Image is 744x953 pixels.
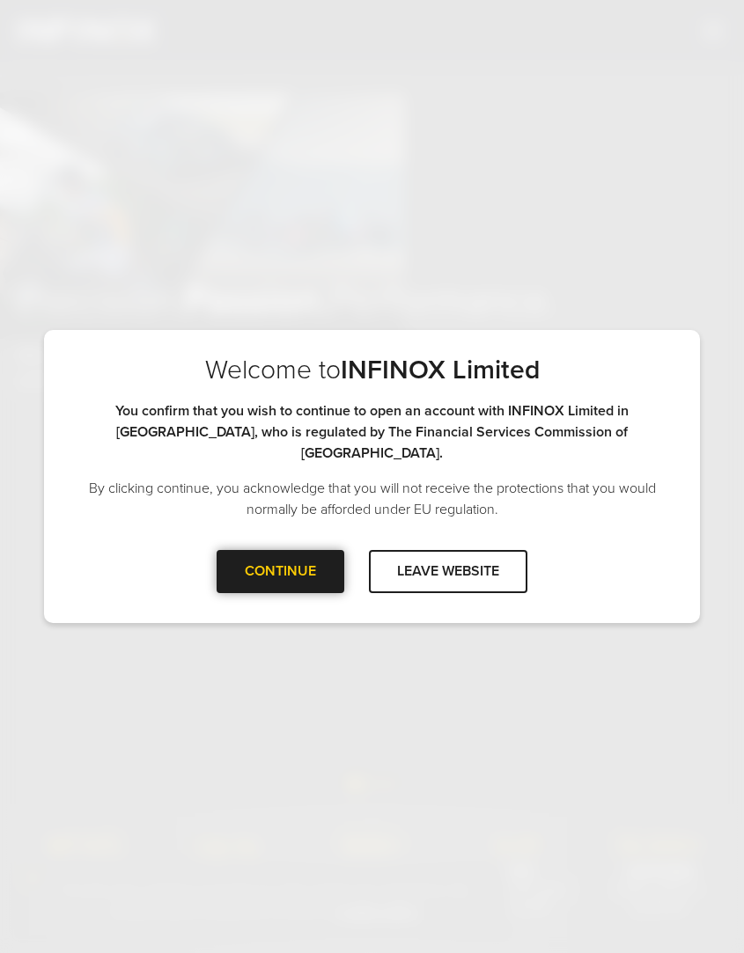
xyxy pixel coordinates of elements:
p: Welcome to [79,355,665,387]
p: By clicking continue, you acknowledge that you will not receive the protections that you would no... [79,478,665,520]
strong: INFINOX Limited [341,354,540,386]
strong: You confirm that you wish to continue to open an account with INFINOX Limited in [GEOGRAPHIC_DATA... [115,402,629,462]
div: CONTINUE [217,550,344,593]
div: LEAVE WEBSITE [369,550,527,593]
